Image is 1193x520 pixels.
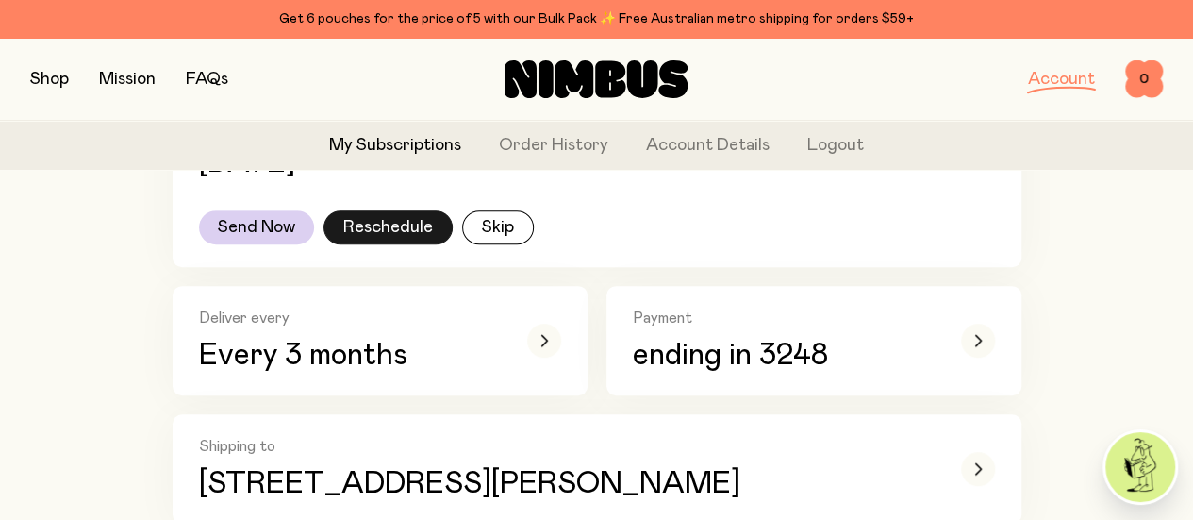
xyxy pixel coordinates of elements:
img: agent [1105,432,1175,502]
button: Paymentending in 3248 [606,286,1021,395]
h2: Shipping to [199,437,935,456]
button: Reschedule [323,210,453,244]
p: Every 3 months [199,339,501,373]
h2: Deliver every [199,309,501,327]
button: Send Now [199,210,314,244]
button: 0 [1125,60,1163,98]
a: Order History [499,133,608,159]
a: Mission [99,71,156,88]
button: Skip [462,210,534,244]
h2: Payment [633,309,935,327]
a: My Subscriptions [329,133,461,159]
button: Deliver everyEvery 3 months [173,286,588,395]
div: Get 6 pouches for the price of 5 with our Bulk Pack ✨ Free Australian metro shipping for orders $59+ [30,8,1163,30]
button: Logout [807,133,864,159]
a: Account Details [646,133,770,159]
a: Account [1028,71,1095,88]
span: ending in 3248 [633,339,828,373]
p: [STREET_ADDRESS][PERSON_NAME] [199,467,935,501]
a: FAQs [186,71,228,88]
